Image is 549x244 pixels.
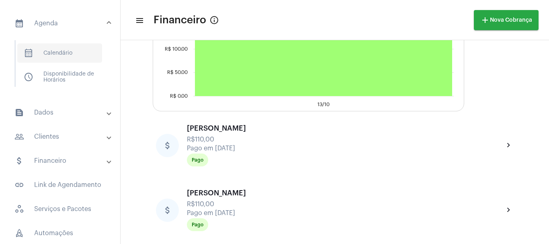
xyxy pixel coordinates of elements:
[156,134,179,157] mat-icon: attach_money
[8,175,112,195] span: Link de Agendamento
[8,199,112,219] span: Serviços e Pacotes
[318,102,330,107] text: 13/10
[474,10,539,30] button: Nova Cobrança
[206,12,222,28] button: Info
[187,189,504,197] div: [PERSON_NAME]
[135,16,143,25] mat-icon: sidenav icon
[187,124,504,132] div: [PERSON_NAME]
[480,17,532,23] span: Nova Cobrança
[14,108,107,117] mat-panel-title: Dados
[187,209,504,217] div: Pago em [DATE]
[187,136,504,143] div: R$110,00
[14,108,24,117] mat-icon: sidenav icon
[5,103,120,122] mat-expansion-panel-header: sidenav iconDados
[504,205,514,215] mat-icon: chevron_right
[17,43,102,63] span: Calendário
[14,132,107,141] mat-panel-title: Clientes
[5,36,120,98] div: sidenav iconAgenda
[17,68,102,87] span: Disponibilidade de Horários
[14,156,24,166] mat-icon: sidenav icon
[14,204,24,214] span: sidenav icon
[167,70,188,75] text: R$ 50.00
[192,158,203,163] div: Pago
[14,228,24,238] span: sidenav icon
[24,48,33,58] span: sidenav icon
[8,223,112,243] span: Automações
[14,132,24,141] mat-icon: sidenav icon
[5,10,120,36] mat-expansion-panel-header: sidenav iconAgenda
[192,222,203,228] div: Pago
[156,199,179,222] mat-icon: attach_money
[187,145,504,152] div: Pago em [DATE]
[5,151,120,170] mat-expansion-panel-header: sidenav iconFinanceiro
[5,127,120,146] mat-expansion-panel-header: sidenav iconClientes
[480,15,490,25] mat-icon: add
[14,18,24,28] mat-icon: sidenav icon
[14,156,107,166] mat-panel-title: Financeiro
[209,15,219,25] mat-icon: Info
[14,180,24,190] mat-icon: sidenav icon
[165,46,188,51] text: R$ 100.00
[504,141,514,150] mat-icon: chevron_right
[24,72,33,82] span: sidenav icon
[14,18,107,28] mat-panel-title: Agenda
[187,201,504,208] div: R$110,00
[154,14,206,27] span: Financeiro
[170,93,188,98] text: R$ 0.00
